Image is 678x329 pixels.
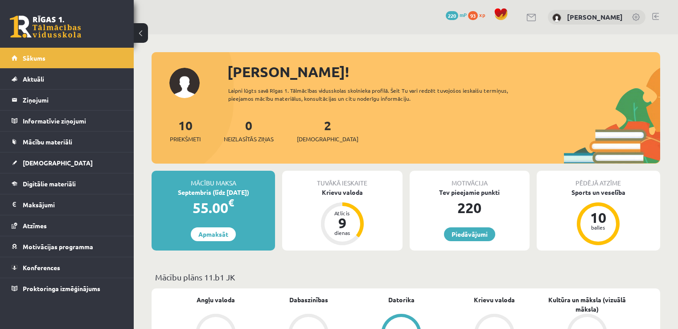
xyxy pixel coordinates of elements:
[479,11,485,18] span: xp
[12,152,123,173] a: [DEMOGRAPHIC_DATA]
[410,188,530,197] div: Tev pieejamie punkti
[12,194,123,215] a: Maksājumi
[23,243,93,251] span: Motivācijas programma
[388,295,415,304] a: Datorika
[12,132,123,152] a: Mācību materiāli
[585,210,612,225] div: 10
[23,263,60,271] span: Konferences
[12,278,123,299] a: Proktoringa izmēģinājums
[197,295,235,304] a: Angļu valoda
[537,188,660,197] div: Sports un veselība
[12,236,123,257] a: Motivācijas programma
[329,230,356,235] div: dienas
[410,197,530,218] div: 220
[224,117,274,144] a: 0Neizlasītās ziņas
[444,227,495,241] a: Piedāvājumi
[191,227,236,241] a: Apmaksāt
[23,222,47,230] span: Atzīmes
[12,215,123,236] a: Atzīmes
[468,11,489,18] a: 93 xp
[474,295,515,304] a: Krievu valoda
[170,117,201,144] a: 10Priekšmeti
[12,257,123,278] a: Konferences
[446,11,458,20] span: 220
[23,159,93,167] span: [DEMOGRAPHIC_DATA]
[537,171,660,188] div: Pēdējā atzīme
[329,210,356,216] div: Atlicis
[23,90,123,110] legend: Ziņojumi
[228,196,234,209] span: €
[282,188,402,197] div: Krievu valoda
[282,171,402,188] div: Tuvākā ieskaite
[23,138,72,146] span: Mācību materiāli
[12,69,123,89] a: Aktuāli
[410,171,530,188] div: Motivācija
[567,12,623,21] a: [PERSON_NAME]
[152,188,275,197] div: Septembris (līdz [DATE])
[297,135,358,144] span: [DEMOGRAPHIC_DATA]
[155,271,657,283] p: Mācību plāns 11.b1 JK
[228,86,534,103] div: Laipni lūgts savā Rīgas 1. Tālmācības vidusskolas skolnieka profilā. Šeit Tu vari redzēt tuvojošo...
[468,11,478,20] span: 93
[12,48,123,68] a: Sākums
[282,188,402,247] a: Krievu valoda Atlicis 9 dienas
[23,194,123,215] legend: Maksājumi
[537,188,660,247] a: Sports un veselība 10 balles
[224,135,274,144] span: Neizlasītās ziņas
[170,135,201,144] span: Priekšmeti
[289,295,328,304] a: Dabaszinības
[152,171,275,188] div: Mācību maksa
[552,13,561,22] img: Ilona Burdiko
[446,11,467,18] a: 220 mP
[585,225,612,230] div: balles
[23,284,100,292] span: Proktoringa izmēģinājums
[541,295,633,314] a: Kultūra un māksla (vizuālā māksla)
[460,11,467,18] span: mP
[297,117,358,144] a: 2[DEMOGRAPHIC_DATA]
[23,180,76,188] span: Digitālie materiāli
[23,75,44,83] span: Aktuāli
[329,216,356,230] div: 9
[12,173,123,194] a: Digitālie materiāli
[23,54,45,62] span: Sākums
[12,90,123,110] a: Ziņojumi
[227,61,660,82] div: [PERSON_NAME]!
[23,111,123,131] legend: Informatīvie ziņojumi
[10,16,81,38] a: Rīgas 1. Tālmācības vidusskola
[152,197,275,218] div: 55.00
[12,111,123,131] a: Informatīvie ziņojumi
